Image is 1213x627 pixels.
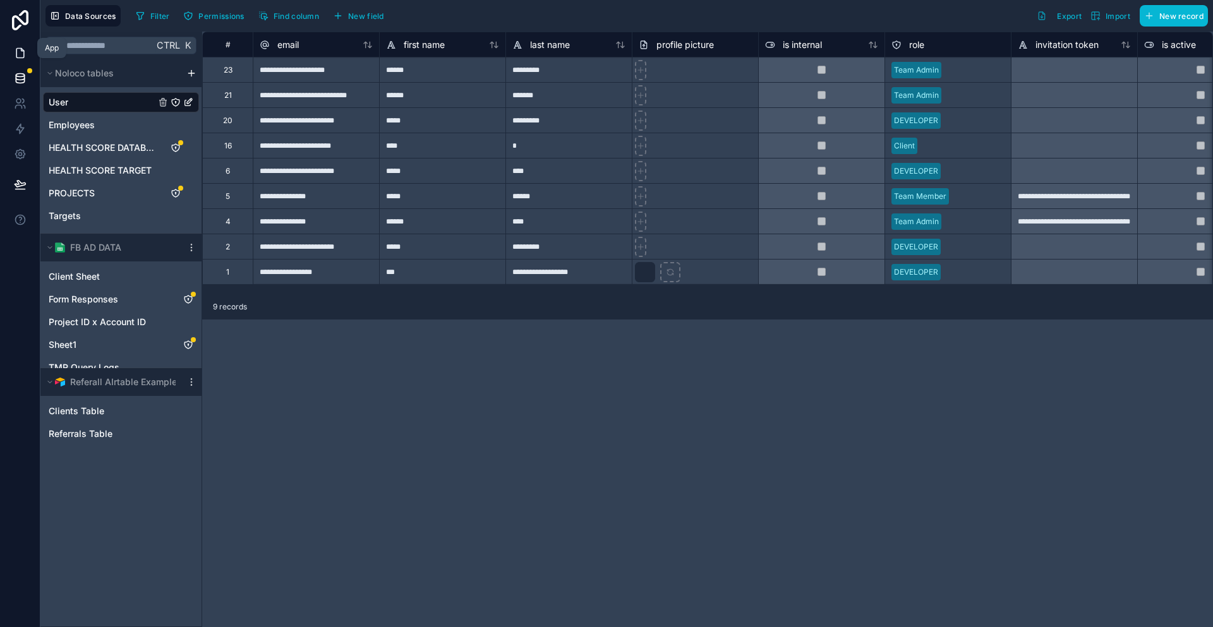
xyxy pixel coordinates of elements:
[224,141,232,151] div: 16
[1086,5,1135,27] button: Import
[212,40,243,49] div: #
[254,6,323,25] button: Find column
[1135,5,1208,27] a: New record
[894,266,938,278] div: DEVELOPER
[1106,11,1130,21] span: Import
[404,39,445,51] span: first name
[224,90,232,100] div: 21
[226,217,231,227] div: 4
[894,216,939,227] div: Team Admin
[656,39,714,51] span: profile picture
[277,39,299,51] span: email
[45,43,59,53] div: App
[150,11,170,21] span: Filter
[894,90,939,101] div: Team Admin
[1159,11,1204,21] span: New record
[179,6,248,25] button: Permissions
[223,116,232,126] div: 20
[530,39,570,51] span: last name
[348,11,384,21] span: New field
[329,6,389,25] button: New field
[1057,11,1082,21] span: Export
[45,5,121,27] button: Data Sources
[1035,39,1099,51] span: invitation token
[894,64,939,76] div: Team Admin
[894,165,938,177] div: DEVELOPER
[213,302,247,312] span: 9 records
[783,39,822,51] span: is internal
[1140,5,1208,27] button: New record
[155,37,181,53] span: Ctrl
[183,41,192,50] span: K
[226,166,230,176] div: 6
[894,191,946,202] div: Team Member
[65,11,116,21] span: Data Sources
[226,242,230,252] div: 2
[894,241,938,253] div: DEVELOPER
[226,267,229,277] div: 1
[1032,5,1086,27] button: Export
[1162,39,1196,51] span: is active
[909,39,924,51] span: role
[179,6,253,25] a: Permissions
[274,11,319,21] span: Find column
[198,11,244,21] span: Permissions
[894,115,938,126] div: DEVELOPER
[894,140,915,152] div: Client
[131,6,174,25] button: Filter
[226,191,230,201] div: 5
[224,65,232,75] div: 23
